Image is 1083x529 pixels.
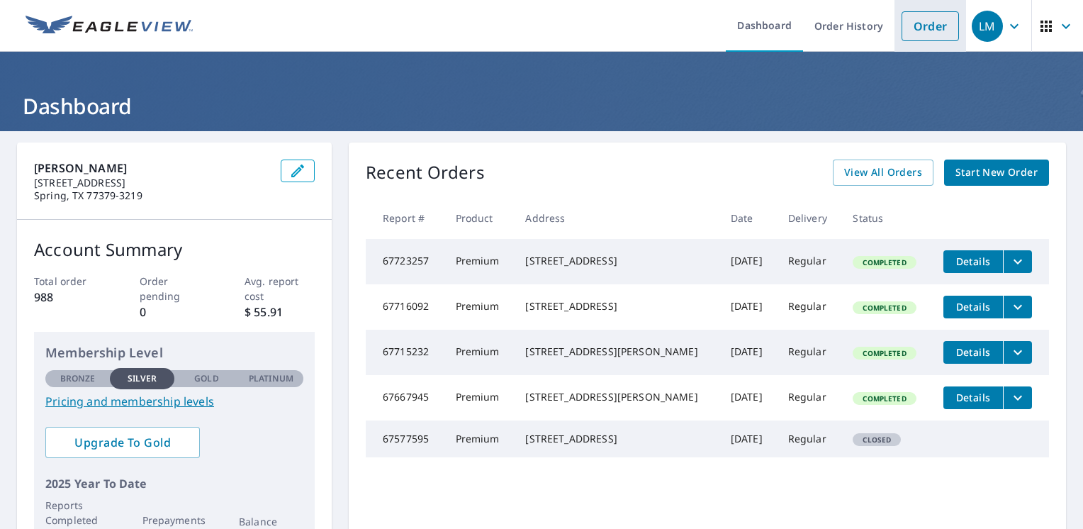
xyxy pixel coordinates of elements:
td: [DATE] [719,284,777,330]
button: detailsBtn-67715232 [943,341,1003,364]
td: [DATE] [719,375,777,421]
p: Recent Orders [366,160,485,186]
p: Balance [239,514,303,529]
a: Order [902,11,959,41]
a: Pricing and membership levels [45,393,303,410]
td: Regular [777,284,842,330]
div: [STREET_ADDRESS][PERSON_NAME] [525,345,707,359]
div: [STREET_ADDRESS] [525,299,707,313]
p: Spring, TX 77379-3219 [34,189,269,202]
span: View All Orders [844,164,922,182]
td: [DATE] [719,330,777,375]
p: Reports Completed [45,498,110,528]
span: Completed [854,348,914,358]
td: [DATE] [719,421,777,457]
button: detailsBtn-67723257 [943,250,1003,273]
th: Delivery [777,197,842,239]
td: [DATE] [719,239,777,284]
button: filesDropdownBtn-67723257 [1003,250,1032,273]
td: Premium [444,284,515,330]
div: LM [972,11,1003,42]
span: Completed [854,394,914,403]
img: EV Logo [26,16,193,37]
span: Completed [854,257,914,267]
p: [STREET_ADDRESS] [34,177,269,189]
td: Premium [444,421,515,457]
p: Silver [128,372,157,385]
span: Details [952,345,994,359]
td: Regular [777,330,842,375]
td: Regular [777,421,842,457]
td: 67577595 [366,421,444,457]
p: Account Summary [34,237,315,262]
p: Total order [34,274,104,289]
td: 67723257 [366,239,444,284]
td: 67667945 [366,375,444,421]
td: Premium [444,375,515,421]
p: 2025 Year To Date [45,475,303,492]
h1: Dashboard [17,91,1066,121]
div: [STREET_ADDRESS] [525,432,707,446]
p: Gold [194,372,218,385]
th: Status [841,197,932,239]
button: filesDropdownBtn-67667945 [1003,386,1032,409]
p: 988 [34,289,104,306]
span: Details [952,391,994,404]
p: Bronze [60,372,96,385]
p: Avg. report cost [245,274,315,304]
a: Start New Order [944,160,1049,186]
button: detailsBtn-67667945 [943,386,1003,409]
th: Product [444,197,515,239]
td: 67715232 [366,330,444,375]
span: Details [952,300,994,313]
span: Closed [854,435,899,445]
p: Prepayments [142,513,207,528]
a: View All Orders [833,160,933,186]
td: Regular [777,239,842,284]
p: Order pending [140,274,210,304]
p: [PERSON_NAME] [34,160,269,177]
button: filesDropdownBtn-67716092 [1003,296,1032,318]
span: Completed [854,303,914,313]
p: Platinum [249,372,293,385]
a: Upgrade To Gold [45,427,200,458]
div: [STREET_ADDRESS] [525,254,707,268]
p: Membership Level [45,343,303,362]
td: 67716092 [366,284,444,330]
button: filesDropdownBtn-67715232 [1003,341,1032,364]
td: Premium [444,239,515,284]
th: Address [514,197,719,239]
span: Upgrade To Gold [57,435,189,450]
div: [STREET_ADDRESS][PERSON_NAME] [525,390,707,404]
th: Report # [366,197,444,239]
p: $ 55.91 [245,304,315,321]
th: Date [719,197,777,239]
td: Regular [777,375,842,421]
span: Start New Order [955,164,1038,182]
button: detailsBtn-67716092 [943,296,1003,318]
td: Premium [444,330,515,375]
span: Details [952,255,994,268]
p: 0 [140,304,210,321]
